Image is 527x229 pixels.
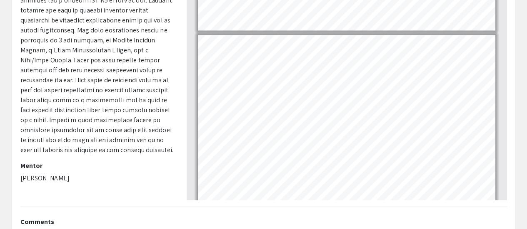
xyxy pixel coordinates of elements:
iframe: Chat [6,192,35,223]
h2: Mentor [20,162,174,170]
div: Page 14 [194,31,499,205]
p: [PERSON_NAME] [20,173,174,183]
h2: Comments [20,218,507,226]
